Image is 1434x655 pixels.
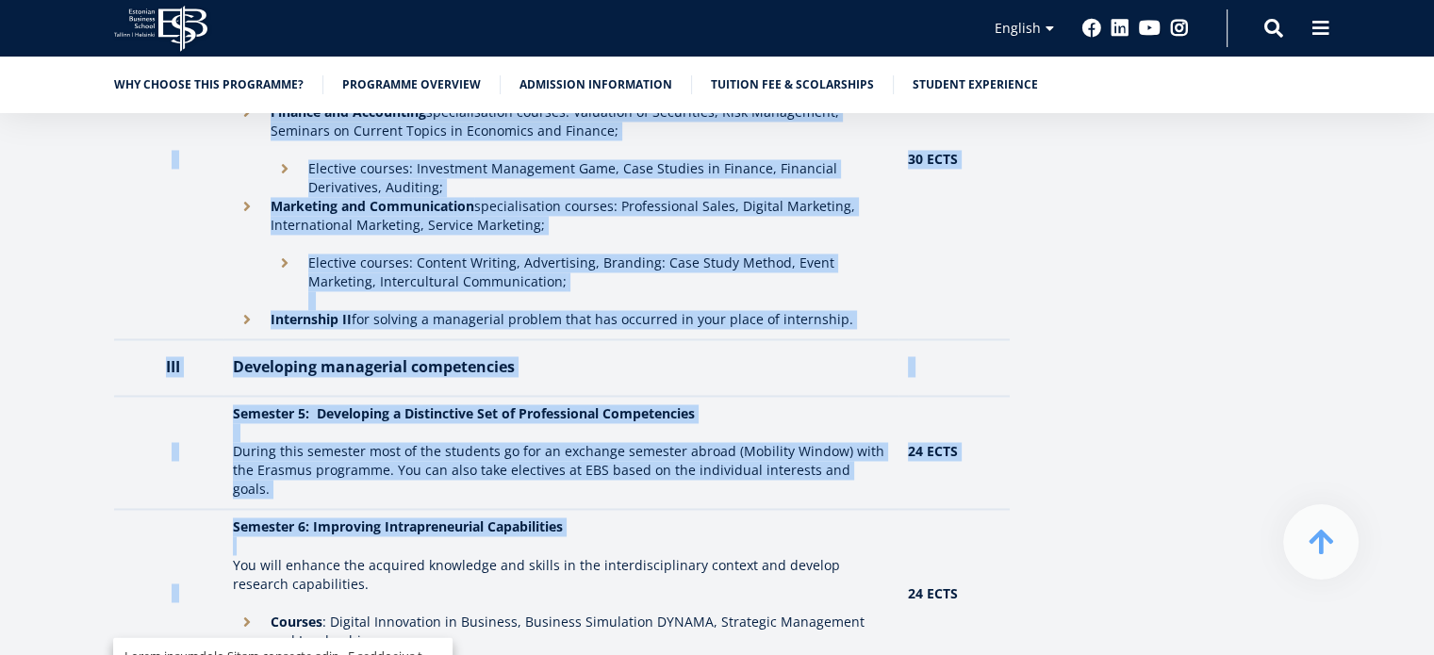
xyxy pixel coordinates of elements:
input: Impactful Entrepreneurship [5,263,17,275]
li: for solving a managerial problem that has occurred in your place of internship. [233,310,889,329]
a: Student experience [913,75,1038,94]
span: Entrepreneurship and Business Administration (daytime studies in [GEOGRAPHIC_DATA]) [22,311,519,328]
strong: Semester 6: Improving Intrapreneurial Capabilities [233,517,563,535]
li: specialisation courses: Valuation of Securities, Risk Management, Seminars on Current Topics in E... [233,103,889,197]
th: Developing managerial competencies [223,339,898,396]
li: Elective courses: Content Writing, Advertising, Branding: Case Study Method, Event Marketing, Int... [271,254,889,310]
strong: Marketing and Communication [271,197,474,215]
strong: 24 ECTS [908,442,958,460]
strong: III [166,356,180,377]
strong: 24 ECTS [908,583,958,601]
strong: Finance and Accounting [271,103,426,121]
span: Entrepreneurship and Business Administration (session-based studies in [GEOGRAPHIC_DATA]) [22,336,552,352]
a: Admission information [519,75,672,94]
input: Entrepreneurship and Business Administration (daytime studies in [GEOGRAPHIC_DATA]) [5,312,17,324]
p: : Digital Innovation in Business, Business Simulation DYNAMA, Strategic Management and Leadership; [271,612,889,649]
li: specialisation courses: Professional Sales, Digital Marketing, International Marketing, Service M... [233,197,889,310]
strong: II [342,310,352,328]
input: Entrepreneurship and Business Administration (session-based studies in [GEOGRAPHIC_DATA]) [5,336,17,349]
input: International Business Administration [5,287,17,300]
span: International Business Administration [22,287,234,303]
a: Programme overview [342,75,481,94]
a: Facebook [1082,19,1101,38]
span: Impactful Entrepreneurship [22,262,177,279]
a: Why choose this programme? [114,75,304,94]
a: Linkedin [1111,19,1129,38]
strong: 30 ECTS [908,150,958,168]
strong: Semester 5: Developing a Distinctive Set of Professional Competencies [233,404,695,422]
a: Tuition fee & Scolarships [711,75,874,94]
p: You will enhance the acquired knowledge and skills in the interdisciplinary context and develop r... [233,555,889,593]
a: Youtube [1139,19,1161,38]
strong: Courses [271,612,322,630]
li: Elective courses: Investment Management Game, Case Studies in Finance, Financial Derivatives, Aud... [271,159,889,197]
strong: Internship [271,310,338,328]
span: Last name [448,1,506,18]
a: Instagram [1170,19,1189,38]
p: During this semester most of the students go for an exchange semester abroad (Mobility Window) wi... [233,442,889,499]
